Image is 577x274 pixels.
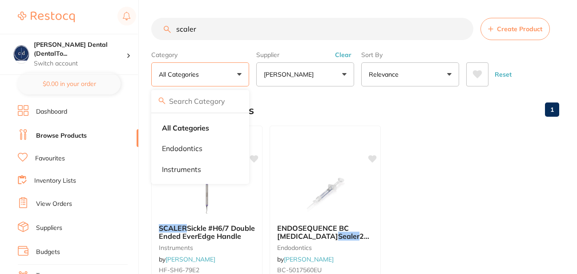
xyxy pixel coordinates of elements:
[165,255,215,263] a: [PERSON_NAME]
[36,107,67,116] a: Dashboard
[36,131,87,140] a: Browse Products
[36,200,72,209] a: View Orders
[155,119,246,137] li: Clear selection
[14,45,29,61] img: Crotty Dental (DentalTown 4)
[256,62,354,86] button: [PERSON_NAME]
[338,232,359,241] em: Sealer
[264,70,317,79] p: [PERSON_NAME]
[480,18,550,40] button: Create Product
[36,248,60,257] a: Budgets
[277,224,349,241] span: ENDOSEQUENCE BC [MEDICAL_DATA]
[361,51,459,59] label: Sort By
[332,51,354,59] button: Clear
[256,51,354,59] label: Supplier
[159,70,202,79] p: All Categories
[277,224,373,241] b: ENDOSEQUENCE BC Bioceramic Sealer 2g Syringe & 15 Tips
[284,255,334,263] a: [PERSON_NAME]
[151,18,473,40] input: Search Products
[35,154,65,163] a: Favourites
[162,165,201,173] p: instruments
[277,232,369,249] span: 2g Syringe & 15 Tips
[277,255,334,263] span: by
[151,90,249,112] input: Search Category
[18,7,75,27] a: Restocq Logo
[34,176,76,185] a: Inventory Lists
[277,266,322,274] span: BC-5017560EU
[492,62,514,86] button: Reset
[159,224,255,241] b: SCALER Sickle #H6/7 Double Ended EverEdge Handle
[361,62,459,86] button: Relevance
[369,70,402,79] p: Relevance
[159,255,215,263] span: by
[36,224,62,233] a: Suppliers
[159,224,255,241] span: Sickle #H6/7 Double Ended EverEdge Handle
[159,244,255,251] small: instruments
[34,59,126,68] p: Switch account
[162,124,209,132] strong: All Categories
[178,172,236,217] img: SCALER Sickle #H6/7 Double Ended EverEdge Handle
[18,73,121,94] button: $0.00 in your order
[159,224,187,233] em: SCALER
[151,51,249,59] label: Category
[18,12,75,22] img: Restocq Logo
[545,101,559,119] a: 1
[159,266,199,274] span: HF-SH6-79E2
[497,25,542,33] span: Create Product
[162,144,202,152] p: endodontics
[277,244,373,251] small: endodontics
[151,62,249,86] button: All Categories
[296,172,354,217] img: ENDOSEQUENCE BC Bioceramic Sealer 2g Syringe & 15 Tips
[34,41,126,58] h4: Crotty Dental (DentalTown 4)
